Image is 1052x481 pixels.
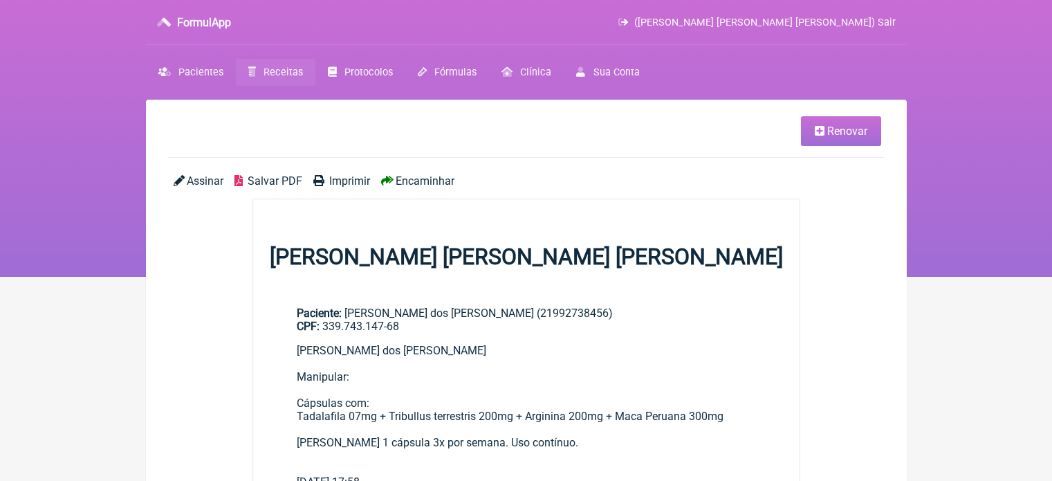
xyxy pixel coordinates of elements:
a: Receitas [236,59,315,86]
a: Sua Conta [564,59,652,86]
a: Fórmulas [405,59,489,86]
span: Salvar PDF [248,174,302,188]
a: Salvar PDF [234,174,302,188]
a: Imprimir [313,174,370,188]
span: CPF: [297,320,320,333]
a: Protocolos [315,59,405,86]
a: Pacientes [146,59,236,86]
span: Encaminhar [396,174,454,188]
div: Manipular: [297,370,756,383]
a: Clínica [489,59,564,86]
a: Assinar [174,174,223,188]
a: ([PERSON_NAME] [PERSON_NAME] [PERSON_NAME]) Sair [618,17,895,28]
span: Assinar [187,174,223,188]
div: Tadalafila 07mg + Tribullus terrestris 200mg + Arginina 200mg + Maca Peruana 300mg [297,410,756,423]
div: Cápsulas com: [297,397,756,410]
div: [PERSON_NAME] dos [PERSON_NAME] [297,344,756,357]
div: [PERSON_NAME] dos [PERSON_NAME] (21992738456) [297,307,756,333]
span: ([PERSON_NAME] [PERSON_NAME] [PERSON_NAME]) Sair [634,17,896,28]
span: Paciente: [297,307,342,320]
div: [PERSON_NAME] 1 cápsula 3x por semana. Uso contínuo. [297,436,756,449]
span: Sua Conta [593,66,640,78]
span: Fórmulas [434,66,477,78]
span: Receitas [264,66,303,78]
a: Encaminhar [381,174,454,188]
span: Renovar [827,125,867,138]
span: Imprimir [329,174,370,188]
a: Renovar [801,116,881,146]
span: Clínica [520,66,551,78]
span: Pacientes [178,66,223,78]
h1: [PERSON_NAME] [PERSON_NAME] [PERSON_NAME] [252,244,800,270]
h3: FormulApp [177,16,231,29]
div: 339.743.147-68 [297,320,756,333]
span: Protocolos [344,66,393,78]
